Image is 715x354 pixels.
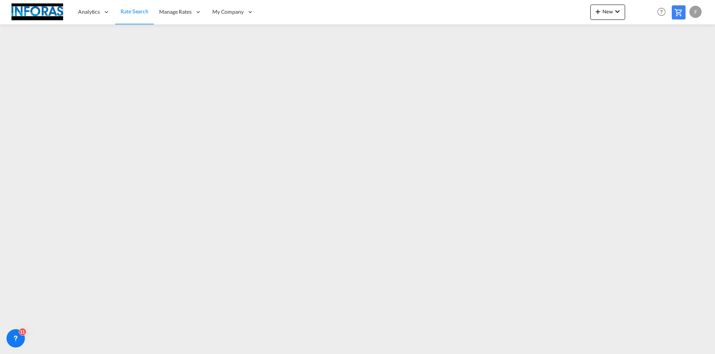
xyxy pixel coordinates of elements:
md-icon: icon-plus 400-fg [593,7,603,16]
div: Help [655,5,672,19]
span: My Company [212,8,244,16]
div: F [689,6,702,18]
span: Help [655,5,668,18]
img: eff75c7098ee11eeb65dd1c63e392380.jpg [11,3,63,21]
span: Manage Rates [159,8,192,16]
span: Analytics [78,8,100,16]
md-icon: icon-chevron-down [613,7,622,16]
button: icon-plus 400-fgNewicon-chevron-down [590,5,625,20]
span: New [593,8,622,15]
span: Rate Search [121,8,148,15]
